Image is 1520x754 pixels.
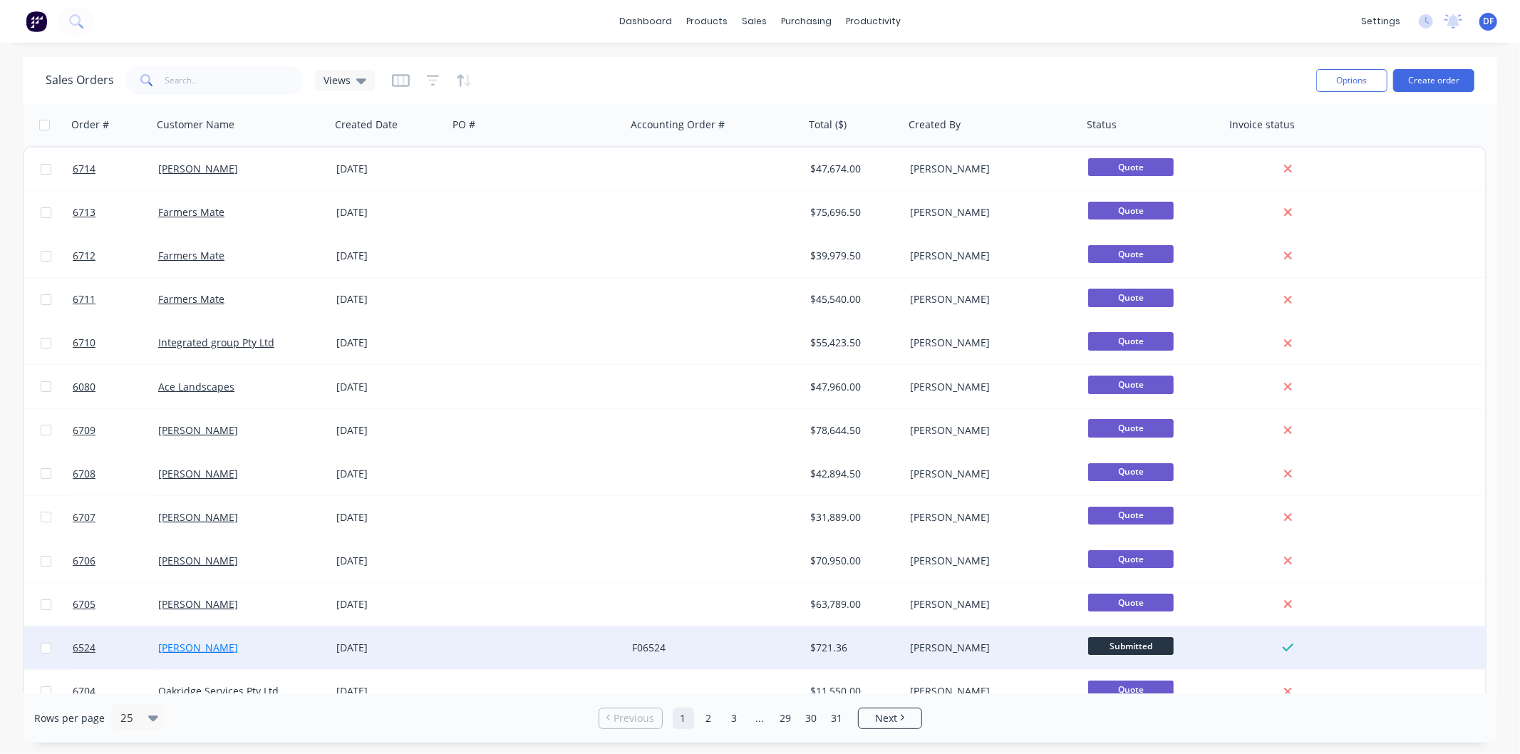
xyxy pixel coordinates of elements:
[1088,245,1174,263] span: Quote
[775,708,797,729] a: Page 29
[336,510,443,525] div: [DATE]
[1088,158,1174,176] span: Quote
[73,380,95,394] span: 6080
[73,162,95,176] span: 6714
[158,554,238,567] a: [PERSON_NAME]
[750,708,771,729] a: Jump forward
[336,336,443,350] div: [DATE]
[810,249,894,263] div: $39,979.50
[73,148,158,190] a: 6714
[73,366,158,408] a: 6080
[910,554,1068,568] div: [PERSON_NAME]
[810,380,894,394] div: $47,960.00
[810,162,894,176] div: $47,674.00
[1088,419,1174,437] span: Quote
[73,684,95,698] span: 6704
[774,11,839,32] div: purchasing
[810,641,894,655] div: $721.36
[910,249,1068,263] div: [PERSON_NAME]
[336,292,443,306] div: [DATE]
[679,11,735,32] div: products
[73,205,95,220] span: 6713
[810,510,894,525] div: $31,889.00
[336,249,443,263] div: [DATE]
[1354,11,1407,32] div: settings
[158,467,238,480] a: [PERSON_NAME]
[1088,681,1174,698] span: Quote
[910,684,1068,698] div: [PERSON_NAME]
[158,205,224,219] a: Farmers Mate
[73,583,158,626] a: 6705
[158,510,238,524] a: [PERSON_NAME]
[801,708,822,729] a: Page 30
[165,66,304,95] input: Search...
[1393,69,1474,92] button: Create order
[875,711,897,725] span: Next
[34,711,105,725] span: Rows per page
[71,118,109,132] div: Order #
[73,626,158,669] a: 6524
[735,11,774,32] div: sales
[73,278,158,321] a: 6711
[1088,507,1174,525] span: Quote
[910,597,1068,611] div: [PERSON_NAME]
[673,708,694,729] a: Page 1 is your current page
[827,708,848,729] a: Page 31
[1229,118,1295,132] div: Invoice status
[73,539,158,582] a: 6706
[453,118,475,132] div: PO #
[1088,376,1174,393] span: Quote
[73,321,158,364] a: 6710
[73,292,95,306] span: 6711
[158,162,238,175] a: [PERSON_NAME]
[910,336,1068,350] div: [PERSON_NAME]
[910,162,1068,176] div: [PERSON_NAME]
[158,684,279,698] a: Oakridge Services Pty Ltd
[336,554,443,568] div: [DATE]
[614,711,654,725] span: Previous
[632,641,790,655] div: F06524
[158,641,238,654] a: [PERSON_NAME]
[26,11,47,32] img: Factory
[631,118,725,132] div: Accounting Order #
[810,597,894,611] div: $63,789.00
[910,510,1068,525] div: [PERSON_NAME]
[859,711,921,725] a: Next page
[158,249,224,262] a: Farmers Mate
[336,162,443,176] div: [DATE]
[839,11,908,32] div: productivity
[73,234,158,277] a: 6712
[593,708,928,729] ul: Pagination
[698,708,720,729] a: Page 2
[1088,202,1174,220] span: Quote
[73,467,95,481] span: 6708
[335,118,398,132] div: Created Date
[909,118,961,132] div: Created By
[1088,550,1174,568] span: Quote
[336,684,443,698] div: [DATE]
[1483,15,1494,28] span: DF
[73,453,158,495] a: 6708
[158,597,238,611] a: [PERSON_NAME]
[810,684,894,698] div: $11,550.00
[599,711,662,725] a: Previous page
[73,670,158,713] a: 6704
[810,467,894,481] div: $42,894.50
[724,708,745,729] a: Page 3
[73,336,95,350] span: 6710
[1316,69,1387,92] button: Options
[336,380,443,394] div: [DATE]
[336,205,443,220] div: [DATE]
[73,249,95,263] span: 6712
[1088,463,1174,481] span: Quote
[46,73,114,87] h1: Sales Orders
[73,641,95,655] span: 6524
[810,423,894,438] div: $78,644.50
[1088,332,1174,350] span: Quote
[158,292,224,306] a: Farmers Mate
[1088,594,1174,611] span: Quote
[336,423,443,438] div: [DATE]
[910,423,1068,438] div: [PERSON_NAME]
[910,380,1068,394] div: [PERSON_NAME]
[336,641,443,655] div: [DATE]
